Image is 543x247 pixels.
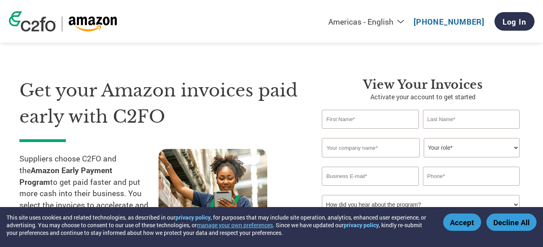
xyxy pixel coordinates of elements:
[322,77,524,92] h3: View Your Invoices
[344,221,379,229] a: privacy policy
[423,167,520,186] input: Phone*
[322,92,524,102] p: Activate your account to get started
[19,153,158,223] p: Suppliers choose C2FO and the to get paid faster and put more cash into their business. You selec...
[19,165,112,187] strong: Amazon Early Payment Program
[6,214,431,237] div: This site uses cookies and related technologies, as described in our , for purposes that may incl...
[414,17,484,27] a: [PHONE_NUMBER]
[175,214,211,221] a: privacy policy
[423,186,520,192] div: Inavlid Phone Number
[9,11,56,31] img: c2fo logo
[322,158,520,163] div: Invalid company name or company name is too long
[322,110,418,129] input: First Name*
[494,12,535,31] a: Log In
[486,214,537,231] button: Decline All
[197,221,273,229] button: manage your own preferences
[68,17,117,31] img: Amazon
[19,77,298,130] h1: Get your Amazon invoices paid early with C2FO
[423,110,520,129] input: Last Name*
[322,138,420,157] input: Your company name*
[423,130,520,135] div: Invalid last name or last name is too long
[322,167,418,186] input: Invalid Email format
[443,214,481,231] button: Accept
[424,138,520,157] select: Title/Role
[158,149,267,228] img: supply chain worker
[322,186,418,192] div: Inavlid Email Address
[322,130,418,135] div: Invalid first name or first name is too long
